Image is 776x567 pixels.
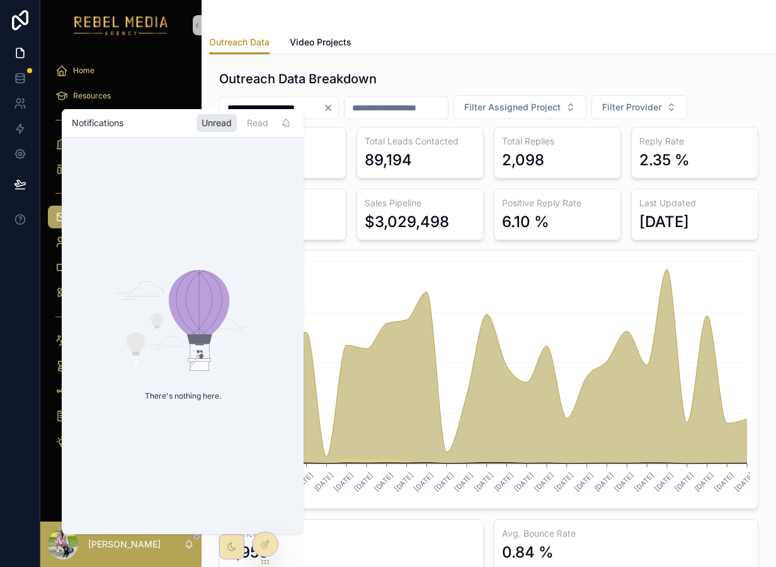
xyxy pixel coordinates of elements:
text: [DATE] [433,471,455,493]
div: chart [227,259,750,501]
p: [PERSON_NAME] [88,538,161,551]
h3: Avg. Bounce Rate [502,527,750,540]
button: Clear [323,103,338,113]
div: 2,098 [502,150,544,170]
a: Lead Dashboard [48,231,194,254]
span: Resources [73,91,111,101]
text: [DATE] [413,471,435,493]
h3: Bounced [227,527,476,540]
text: [DATE] [452,471,475,493]
div: Unread [197,114,237,132]
a: All Tasks [48,158,194,180]
a: Outreach Dashboard [48,206,194,228]
div: scrollable content [40,50,202,469]
div: 6.10 % [502,212,549,232]
a: Home [48,59,194,82]
a: Outreach Data [209,31,270,55]
a: All Clients [48,132,194,155]
a: Employees [48,329,194,352]
span: Outreach Data [209,36,270,49]
button: Select Button [454,95,586,119]
text: [DATE] [513,471,535,493]
span: Home [73,66,94,76]
span: Filter Assigned Project [464,101,561,114]
h3: Positive Reply Rate [502,197,613,209]
button: Select Button [591,95,687,119]
text: [DATE] [392,471,415,493]
a: Time Tracking [48,354,194,377]
h3: Sales Pipeline [365,197,476,209]
text: [DATE] [673,471,695,493]
img: App logo [74,15,168,35]
text: [DATE] [713,471,736,493]
a: Platform Mgmt [48,380,194,402]
h3: Total Replies [502,135,613,148]
text: [DATE] [653,471,675,493]
p: There's nothing here. [135,381,231,411]
text: [DATE] [613,471,636,493]
span: Filter Provider [602,101,661,114]
h3: Last Updated [639,197,750,209]
a: Health Score [48,281,194,304]
h1: Outreach Data Breakdown [219,70,377,88]
div: 2.35 % [639,150,690,170]
div: [DATE] [639,212,689,232]
a: Meeting Dashboard [48,256,194,279]
h3: Reply Rate [639,135,750,148]
a: Brainstorm [48,430,194,453]
text: [DATE] [733,471,755,493]
text: [DATE] [693,471,716,493]
text: [DATE] [372,471,395,493]
h3: Total Leads Contacted [365,135,476,148]
span: Video Projects [290,36,351,49]
h1: Notifications [72,117,123,129]
text: [DATE] [593,471,615,493]
div: 89,194 [365,150,412,170]
div: $3,029,498 [365,212,449,232]
text: [DATE] [573,471,595,493]
text: [DATE] [352,471,375,493]
text: [DATE] [472,471,495,493]
text: [DATE] [493,471,515,493]
a: Data Cleaner [48,405,194,428]
text: [DATE] [292,471,315,493]
text: [DATE] [552,471,575,493]
div: 0.84 % [502,542,554,563]
div: Read [242,114,273,132]
a: Video Projects [290,31,351,56]
a: Resources [48,85,194,107]
div: 3,956 [227,542,268,563]
text: [DATE] [532,471,555,493]
text: [DATE] [632,471,655,493]
text: [DATE] [333,471,355,493]
text: [DATE] [312,471,335,493]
